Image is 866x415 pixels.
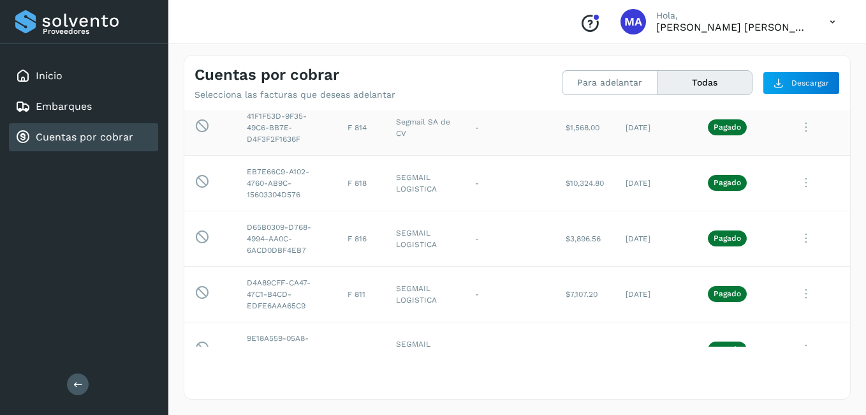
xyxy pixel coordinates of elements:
[615,100,698,155] td: [DATE]
[714,123,741,132] p: Pagado
[555,322,615,377] td: $10,956.60
[9,62,158,90] div: Inicio
[386,211,465,266] td: SEGMAIL LOGISTICA
[714,234,741,243] p: Pagado
[194,66,339,84] h4: Cuentas por cobrar
[36,131,133,143] a: Cuentas por cobrar
[615,322,698,377] td: [DATE]
[714,289,741,298] p: Pagado
[36,70,62,82] a: Inicio
[237,211,337,266] td: D65B0309-D768-4994-AA0C-6ACD0DBF4EB7
[465,211,555,266] td: -
[615,211,698,266] td: [DATE]
[714,345,741,354] p: Pagado
[337,322,386,377] td: F 812
[656,21,809,33] p: Marco Antonio Ortiz Jurado
[657,71,752,94] button: Todas
[465,266,555,322] td: -
[237,322,337,377] td: 9E18A559-05A8-40A6-BB3C-05225C9FF004
[337,155,386,211] td: F 818
[386,266,465,322] td: SEGMAIL LOGISTICA
[714,178,741,187] p: Pagado
[615,155,698,211] td: [DATE]
[337,211,386,266] td: F 816
[555,155,615,211] td: $10,324.80
[9,123,158,151] div: Cuentas por cobrar
[562,71,657,94] button: Para adelantar
[465,155,555,211] td: -
[555,100,615,155] td: $1,568.00
[43,27,153,36] p: Proveedores
[337,266,386,322] td: F 811
[194,89,395,100] p: Selecciona las facturas que deseas adelantar
[386,155,465,211] td: SEGMAIL LOGISTICA
[9,93,158,121] div: Embarques
[763,72,840,94] button: Descargar
[555,266,615,322] td: $7,107.20
[615,266,698,322] td: [DATE]
[791,77,829,89] span: Descargar
[555,211,615,266] td: $3,896.56
[337,100,386,155] td: F 814
[237,155,337,211] td: EB7E66C9-A102-4760-AB9C-15603304D576
[465,322,555,377] td: -
[237,266,337,322] td: D4A89CFF-CA47-47C1-B4CD-EDFE6AAA65C9
[656,10,809,21] p: Hola,
[465,100,555,155] td: -
[386,100,465,155] td: Segmail SA de CV
[36,100,92,112] a: Embarques
[386,322,465,377] td: SEGMAIL LOGISTICA
[237,100,337,155] td: 41F1F53D-9F35-49C6-BB7E-D4F3F2F1636F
